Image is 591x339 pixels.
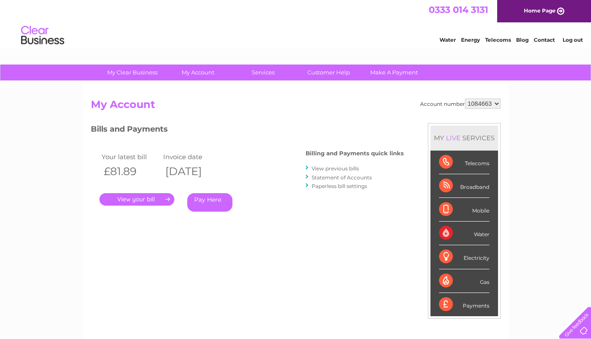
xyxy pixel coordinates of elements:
[91,123,404,138] h3: Bills and Payments
[444,134,462,142] div: LIVE
[21,22,65,49] img: logo.png
[99,163,161,180] th: £81.89
[162,65,233,80] a: My Account
[97,65,168,80] a: My Clear Business
[187,193,232,212] a: Pay Here
[485,37,511,43] a: Telecoms
[161,151,223,163] td: Invoice date
[563,37,583,43] a: Log out
[99,193,174,206] a: .
[420,99,501,109] div: Account number
[461,37,480,43] a: Energy
[91,99,501,115] h2: My Account
[439,269,489,293] div: Gas
[93,5,499,42] div: Clear Business is a trading name of Verastar Limited (registered in [GEOGRAPHIC_DATA] No. 3667643...
[439,293,489,316] div: Payments
[439,37,456,43] a: Water
[516,37,529,43] a: Blog
[359,65,430,80] a: Make A Payment
[312,165,359,172] a: View previous bills
[439,174,489,198] div: Broadband
[439,151,489,174] div: Telecoms
[430,126,498,150] div: MY SERVICES
[429,4,488,15] a: 0333 014 3131
[99,151,161,163] td: Your latest bill
[534,37,555,43] a: Contact
[306,150,404,157] h4: Billing and Payments quick links
[312,174,372,181] a: Statement of Accounts
[161,163,223,180] th: [DATE]
[439,222,489,245] div: Water
[228,65,299,80] a: Services
[293,65,364,80] a: Customer Help
[312,183,367,189] a: Paperless bill settings
[439,198,489,222] div: Mobile
[439,245,489,269] div: Electricity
